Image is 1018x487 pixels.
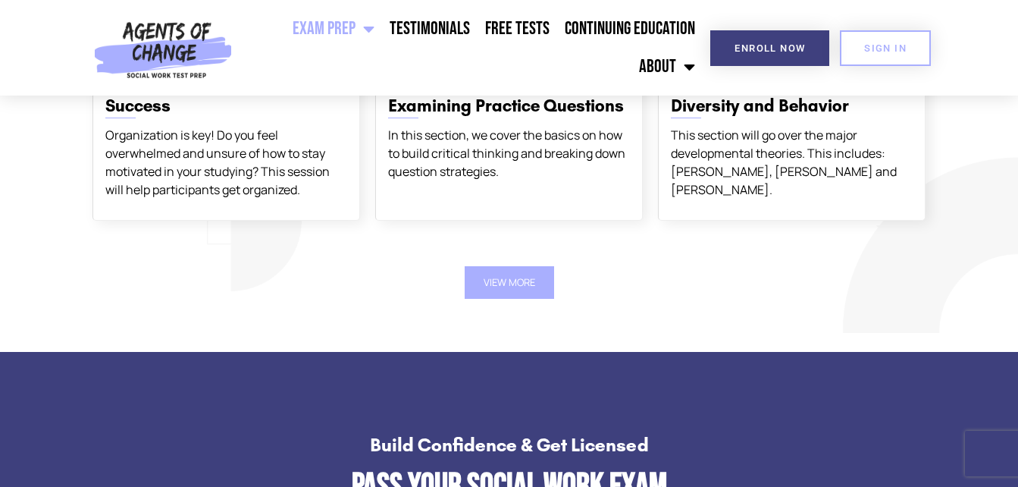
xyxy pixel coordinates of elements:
a: Enroll Now [710,30,829,66]
a: Free Tests [478,10,557,48]
div: In this section, we cover the basics on how to build critical thinking and breaking down question... [388,126,630,181]
button: View More [465,266,554,299]
nav: Menu [239,10,703,86]
div: Organization is key! Do you feel overwhelmed and unsure of how to stay motivated in your studying... [105,126,347,199]
a: Testimonials [382,10,478,48]
a: About [631,48,703,86]
a: Continuing Education [557,10,703,48]
span: SIGN IN [864,43,907,53]
a: SIGN IN [840,30,931,66]
a: Exam Prep [285,10,382,48]
div: This section will go over the major developmental theories. This includes: [PERSON_NAME], [PERSON... [671,126,913,199]
h4: Build Confidence & Get Licensed [83,435,935,454]
span: Enroll Now [735,43,805,53]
